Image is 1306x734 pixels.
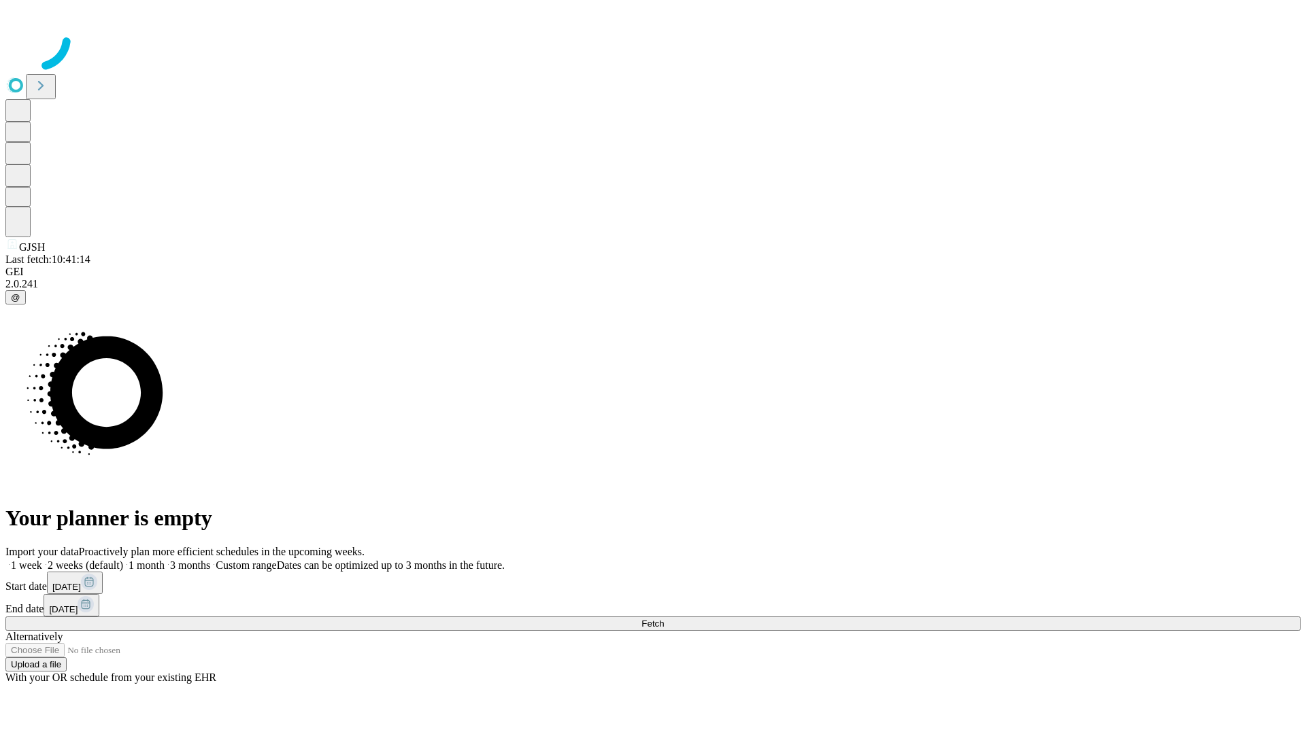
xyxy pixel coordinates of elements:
[11,559,42,571] span: 1 week
[5,616,1301,631] button: Fetch
[11,292,20,302] span: @
[216,559,276,571] span: Custom range
[5,546,79,557] span: Import your data
[129,559,165,571] span: 1 month
[5,631,63,642] span: Alternatively
[5,266,1301,278] div: GEI
[277,559,505,571] span: Dates can be optimized up to 3 months in the future.
[48,559,123,571] span: 2 weeks (default)
[5,254,90,265] span: Last fetch: 10:41:14
[52,582,81,592] span: [DATE]
[5,572,1301,594] div: Start date
[49,604,78,614] span: [DATE]
[5,594,1301,616] div: End date
[47,572,103,594] button: [DATE]
[5,671,216,683] span: With your OR schedule from your existing EHR
[641,618,664,629] span: Fetch
[5,657,67,671] button: Upload a file
[5,278,1301,290] div: 2.0.241
[79,546,365,557] span: Proactively plan more efficient schedules in the upcoming weeks.
[5,290,26,304] button: @
[44,594,99,616] button: [DATE]
[19,241,45,253] span: GJSH
[170,559,210,571] span: 3 months
[5,506,1301,531] h1: Your planner is empty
